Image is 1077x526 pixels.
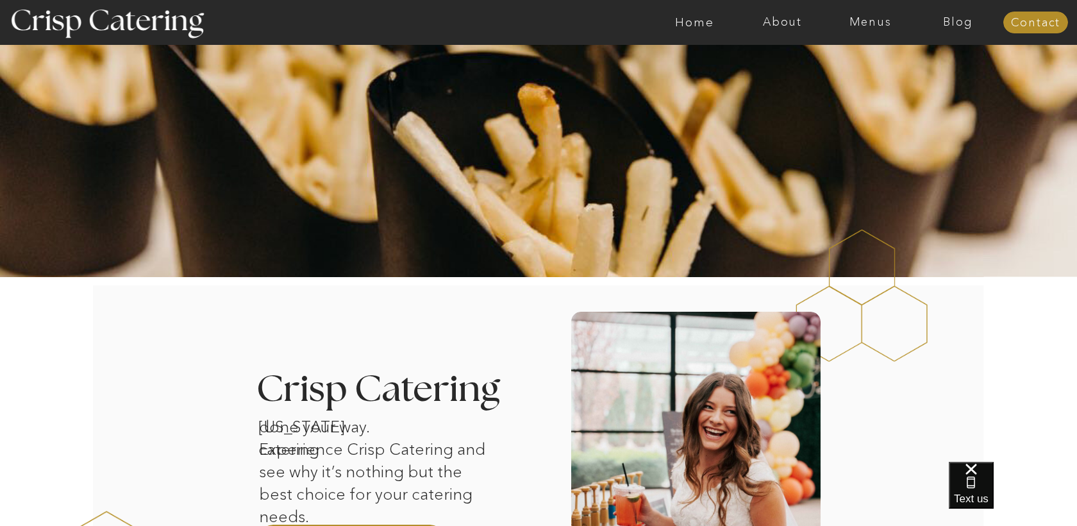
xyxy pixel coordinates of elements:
[949,462,1077,526] iframe: podium webchat widget bubble
[651,16,739,29] a: Home
[739,16,826,29] a: About
[1003,17,1068,30] a: Contact
[914,16,1002,29] a: Blog
[258,416,392,432] h1: [US_STATE] catering
[259,416,493,497] p: done your way. Experience Crisp Catering and see why it’s nothing but the best choice for your ca...
[826,16,914,29] a: Menus
[256,371,533,409] h3: Crisp Catering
